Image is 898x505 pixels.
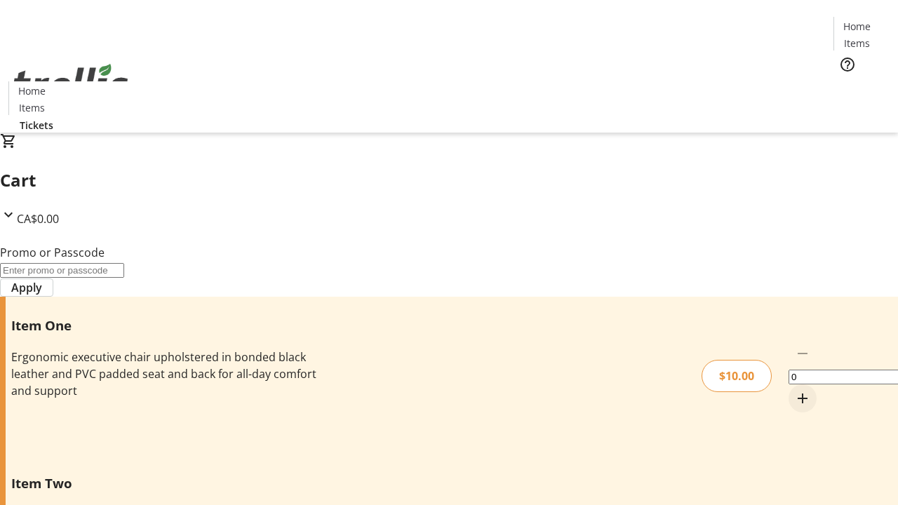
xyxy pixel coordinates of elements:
span: Items [844,36,870,50]
span: Tickets [845,81,878,96]
span: Home [18,83,46,98]
a: Home [834,19,879,34]
a: Home [9,83,54,98]
div: $10.00 [702,360,772,392]
a: Items [834,36,879,50]
span: Apply [11,279,42,296]
a: Tickets [8,118,65,133]
button: Increment by one [789,384,817,412]
button: Help [833,50,862,79]
h3: Item One [11,316,318,335]
span: CA$0.00 [17,211,59,227]
span: Home [843,19,871,34]
img: Orient E2E Organization DpnduCXZIO's Logo [8,48,133,119]
span: Tickets [20,118,53,133]
div: Ergonomic executive chair upholstered in bonded black leather and PVC padded seat and back for al... [11,349,318,399]
a: Tickets [833,81,890,96]
span: Items [19,100,45,115]
h3: Item Two [11,473,318,493]
a: Items [9,100,54,115]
